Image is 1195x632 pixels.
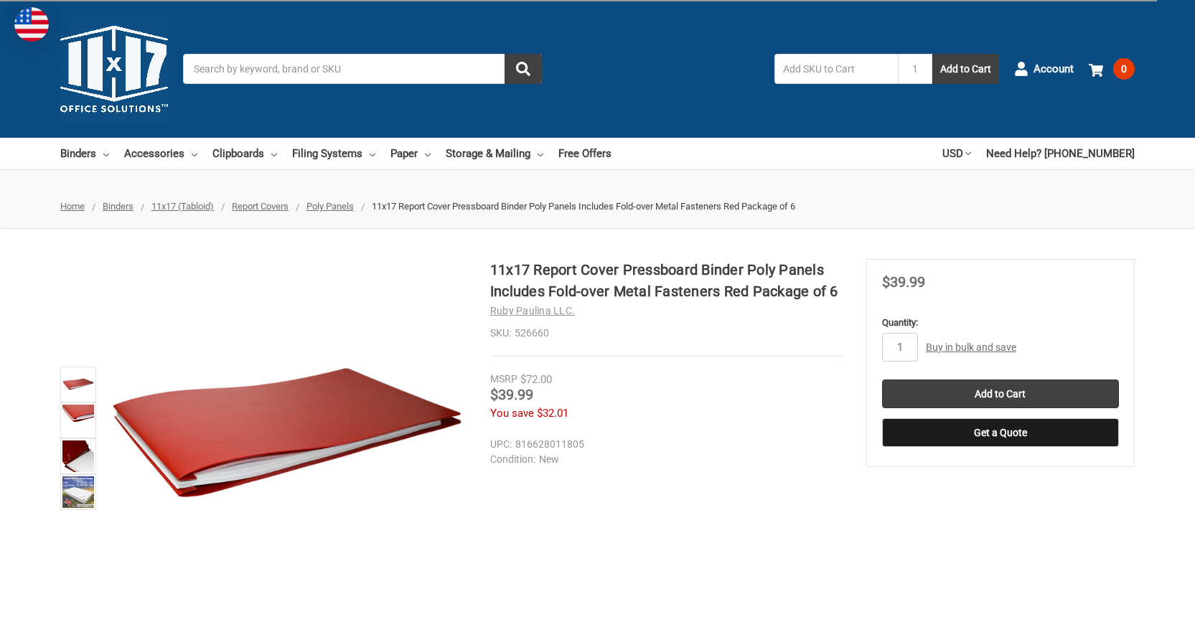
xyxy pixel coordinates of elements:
[932,54,999,84] button: Add to Cart
[942,138,971,169] a: USD
[490,326,511,341] dt: SKU:
[490,452,535,467] dt: Condition:
[292,138,375,169] a: Filing Systems
[986,138,1135,169] a: Need Help? [PHONE_NUMBER]
[490,386,533,403] span: $39.99
[490,305,575,316] a: Ruby Paulina LLC.
[306,201,354,212] a: Poly Panels
[558,138,611,169] a: Free Offers
[1034,61,1074,77] span: Account
[490,372,517,387] div: MSRP
[103,201,133,212] a: Binders
[62,369,94,400] img: 11x17 Report Cover Pressboard Binder Poly Panels Includes Fold-over Metal Fasteners Red Package of 6
[151,201,214,212] a: 11x17 (Tabloid)
[60,15,168,123] img: 11x17.com
[882,379,1119,408] input: Add to Cart
[108,259,467,618] img: 11x17 Report Cover Pressboard Binder Poly Panels Includes Fold-over Metal Fasteners Red Package of 6
[60,138,109,169] a: Binders
[232,201,289,212] a: Report Covers
[212,138,277,169] a: Clipboards
[926,341,1016,353] a: Buy in bulk and save
[490,326,843,341] dd: 526660
[62,405,94,436] img: 11x17 Report Cover Pressboard Binder Poly Panels Includes Fold-over Metal Fasteners Red Package of 6
[520,373,552,386] span: $72.00
[14,7,49,42] img: duty and tax information for United States
[183,54,542,84] input: Search by keyword, brand or SKU
[1113,58,1135,80] span: 0
[882,273,925,291] span: $39.99
[60,201,85,212] a: Home
[490,407,534,420] span: You save
[446,138,543,169] a: Storage & Mailing
[882,418,1119,447] button: Get a Quote
[490,452,836,467] dd: New
[1014,50,1074,88] a: Account
[62,476,94,508] img: 11x17 Report Cover Pressboard Binder Poly Panels Includes Fold-over Metal Fasteners Red Package of 6
[372,201,795,212] span: 11x17 Report Cover Pressboard Binder Poly Panels Includes Fold-over Metal Fasteners Red Package of 6
[490,437,836,452] dd: 816628011805
[124,138,197,169] a: Accessories
[537,407,568,420] span: $32.01
[62,440,94,472] img: Ruby Paulina 11x17 Pressboard Binder
[490,437,512,452] dt: UPC:
[882,316,1119,330] label: Quantity:
[1089,50,1135,88] a: 0
[390,138,431,169] a: Paper
[774,54,898,84] input: Add SKU to Cart
[490,259,843,302] h1: 11x17 Report Cover Pressboard Binder Poly Panels Includes Fold-over Metal Fasteners Red Package of 6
